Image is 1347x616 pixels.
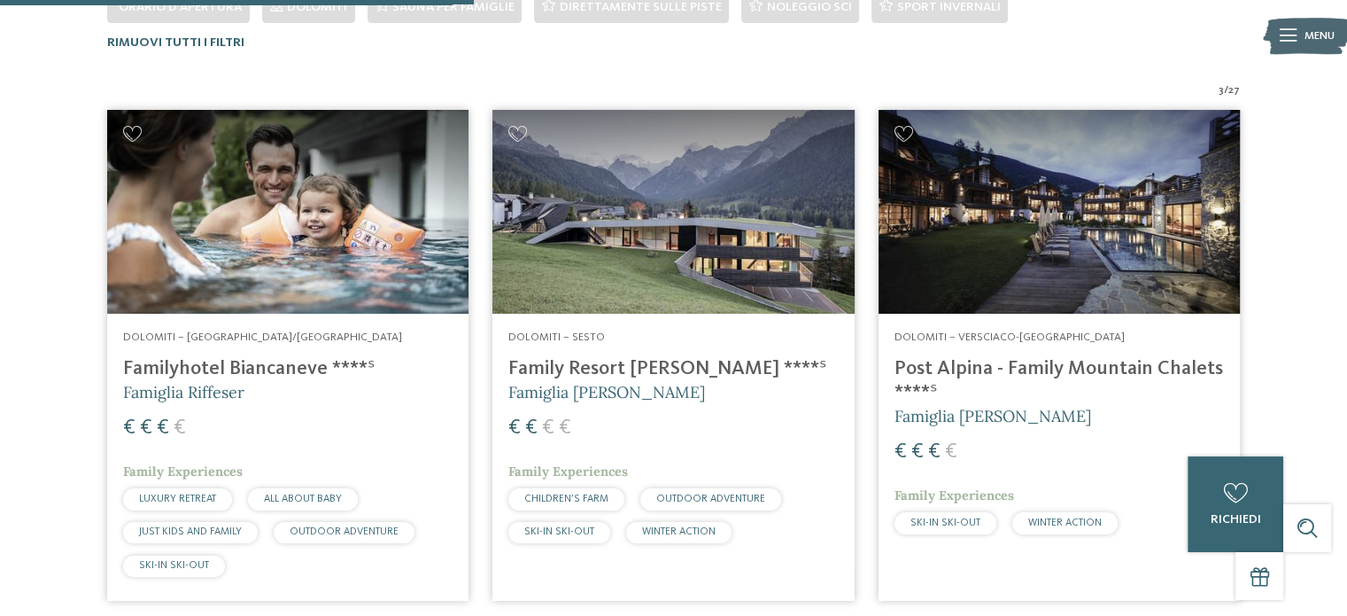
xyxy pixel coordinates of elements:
span: ALL ABOUT BABY [264,494,342,504]
span: CHILDREN’S FARM [524,494,608,504]
span: € [508,417,521,439]
span: Dolomiti [287,1,347,13]
a: Cercate un hotel per famiglie? Qui troverete solo i migliori! Dolomiti – Versciaco-[GEOGRAPHIC_DA... [879,110,1240,601]
span: € [157,417,169,439]
span: € [525,417,538,439]
span: JUST KIDS AND FAMILY [139,526,242,537]
h4: Post Alpina - Family Mountain Chalets ****ˢ [894,357,1224,405]
span: Famiglia [PERSON_NAME] [508,382,705,402]
span: € [928,441,941,463]
h4: Family Resort [PERSON_NAME] ****ˢ [508,357,838,381]
span: € [945,441,957,463]
span: € [559,417,571,439]
a: richiedi [1188,456,1283,552]
img: Post Alpina - Family Mountain Chalets ****ˢ [879,110,1240,314]
span: Famiglia [PERSON_NAME] [894,406,1091,426]
span: WINTER ACTION [1028,518,1102,528]
span: 3 [1219,82,1224,98]
span: SKI-IN SKI-OUT [139,560,209,571]
span: Dolomiti – Sesto [508,331,605,343]
span: richiedi [1210,513,1260,526]
span: SKI-IN SKI-OUT [524,526,594,537]
span: € [911,441,924,463]
a: Cercate un hotel per famiglie? Qui troverete solo i migliori! Dolomiti – Sesto Family Resort [PER... [492,110,854,601]
span: LUXURY RETREAT [139,494,216,504]
span: € [174,417,186,439]
span: € [140,417,152,439]
span: Noleggio sci [766,1,851,13]
span: € [123,417,135,439]
span: Rimuovi tutti i filtri [107,36,244,49]
img: Cercate un hotel per famiglie? Qui troverete solo i migliori! [107,110,468,314]
span: € [542,417,554,439]
span: Sauna per famiglie [392,1,514,13]
span: Sport invernali [896,1,1000,13]
span: € [894,441,907,463]
span: WINTER ACTION [642,526,716,537]
img: Family Resort Rainer ****ˢ [492,110,854,314]
span: SKI-IN SKI-OUT [910,518,980,528]
span: 27 [1228,82,1240,98]
span: / [1224,82,1228,98]
span: Family Experiences [508,464,628,480]
span: Direttamente sulle piste [559,1,721,13]
span: Dolomiti – [GEOGRAPHIC_DATA]/[GEOGRAPHIC_DATA] [123,331,402,343]
h4: Familyhotel Biancaneve ****ˢ [123,357,453,381]
span: OUTDOOR ADVENTURE [290,526,399,537]
span: Famiglia Riffeser [123,382,244,402]
span: Orario d'apertura [119,1,242,13]
span: Family Experiences [123,464,243,480]
span: Family Experiences [894,487,1014,503]
span: OUTDOOR ADVENTURE [656,494,765,504]
a: Cercate un hotel per famiglie? Qui troverete solo i migliori! Dolomiti – [GEOGRAPHIC_DATA]/[GEOGR... [107,110,468,601]
span: Dolomiti – Versciaco-[GEOGRAPHIC_DATA] [894,331,1125,343]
